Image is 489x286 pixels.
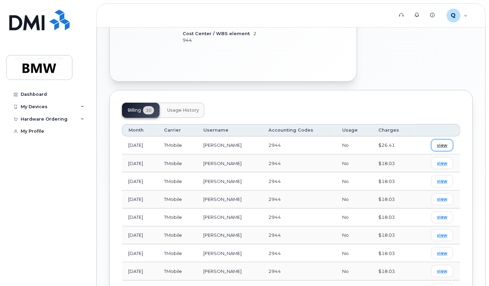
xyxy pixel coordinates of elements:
td: [DATE] [122,226,158,244]
div: QT21618 [442,9,472,22]
td: [DATE] [122,208,158,226]
th: Username [197,124,262,136]
td: No [336,172,372,190]
td: [PERSON_NAME] [197,172,262,190]
td: [PERSON_NAME] [197,244,262,262]
a: view [431,211,453,223]
span: view [437,142,447,149]
span: view [437,268,447,274]
th: Accounting Codes [262,124,336,136]
td: [DATE] [122,244,158,262]
th: Carrier [158,124,197,136]
td: No [336,154,372,172]
div: $26.41 [378,142,409,149]
a: view [431,265,453,277]
td: No [336,136,372,154]
span: 2944 [183,31,256,42]
td: [PERSON_NAME] [197,226,262,244]
td: TMobile [158,172,197,190]
th: Usage [336,124,372,136]
a: view [431,229,453,241]
td: No [336,208,372,226]
span: Cost Center / WBS element [183,31,253,36]
span: 2944 [268,196,281,202]
a: view [431,175,453,187]
td: [PERSON_NAME] [197,154,262,172]
div: $18.03 [378,178,409,185]
a: view [431,139,453,151]
div: $18.03 [378,232,409,238]
span: 2944 [268,161,281,166]
a: view [431,193,453,205]
a: view [431,157,453,169]
span: 2944 [268,178,281,184]
td: [DATE] [122,191,158,208]
td: [DATE] [122,136,158,154]
span: view [437,214,447,220]
td: [DATE] [122,154,158,172]
td: TMobile [158,154,197,172]
th: Month [122,124,158,136]
td: [PERSON_NAME] [197,262,262,280]
span: 2944 [268,251,281,256]
td: No [336,226,372,244]
td: [PERSON_NAME] [197,136,262,154]
td: [DATE] [122,172,158,190]
span: 2944 [268,232,281,238]
div: $18.03 [378,214,409,221]
td: TMobile [158,226,197,244]
td: No [336,262,372,280]
td: [DATE] [122,262,158,280]
span: view [437,160,447,166]
td: [PERSON_NAME] [197,208,262,226]
span: 2944 [268,214,281,220]
td: TMobile [158,136,197,154]
iframe: Messenger Launcher [459,256,484,281]
a: view [431,247,453,259]
span: Usage History [167,108,199,113]
td: No [336,244,372,262]
td: TMobile [158,208,197,226]
span: view [437,196,447,202]
div: $18.03 [378,196,409,203]
span: Q [451,11,456,20]
div: $18.03 [378,250,409,257]
td: No [336,191,372,208]
td: TMobile [158,262,197,280]
span: view [437,232,447,238]
span: view [437,178,447,184]
div: $18.03 [378,160,409,167]
div: $18.03 [378,268,409,275]
span: view [437,250,447,256]
td: TMobile [158,191,197,208]
td: [PERSON_NAME] [197,191,262,208]
th: Charges [372,124,415,136]
td: TMobile [158,244,197,262]
span: 2944 [268,268,281,274]
span: 2944 [268,142,281,148]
